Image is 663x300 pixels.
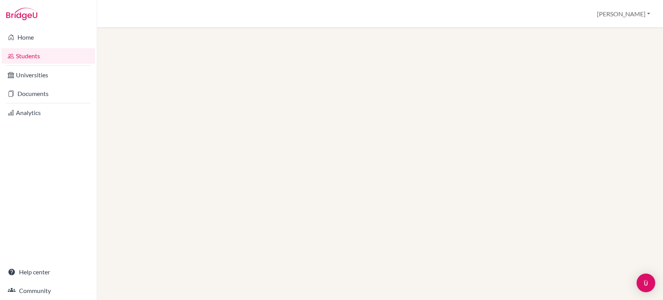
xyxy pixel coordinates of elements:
img: Bridge-U [6,8,37,20]
a: Universities [2,67,95,83]
a: Community [2,283,95,298]
a: Analytics [2,105,95,120]
div: Open Intercom Messenger [637,274,655,292]
a: Home [2,30,95,45]
a: Help center [2,264,95,280]
button: [PERSON_NAME] [593,7,654,21]
a: Documents [2,86,95,101]
a: Students [2,48,95,64]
